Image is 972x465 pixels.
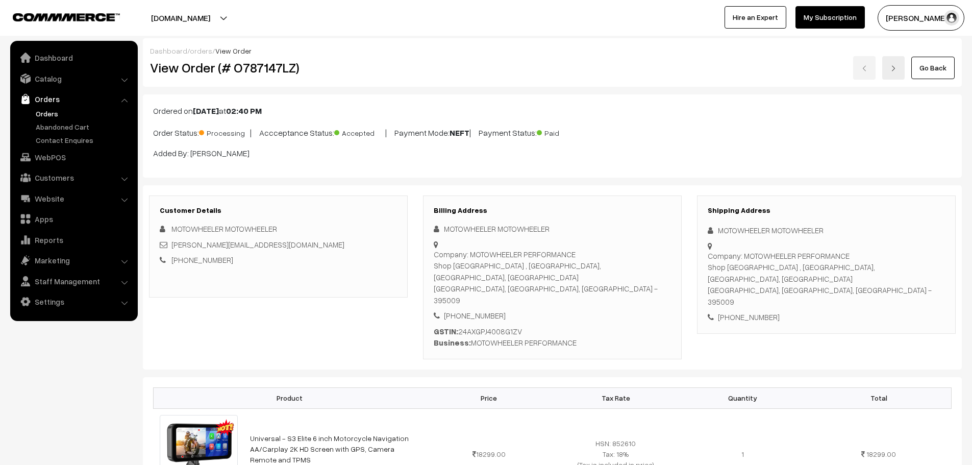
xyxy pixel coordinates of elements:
div: / / [150,45,955,56]
span: 18299.00 [472,450,506,458]
th: Total [806,387,951,408]
th: Price [426,387,553,408]
a: [PHONE_NUMBER] [171,255,233,264]
th: Quantity [679,387,806,408]
p: Ordered on at [153,105,952,117]
img: COMMMERCE [13,13,120,21]
button: [PERSON_NAME] [878,5,964,31]
div: Company: MOTOWHEELER PERFORMANCE Shop [GEOGRAPHIC_DATA] , [GEOGRAPHIC_DATA], [GEOGRAPHIC_DATA], [... [708,250,945,308]
a: [PERSON_NAME][EMAIL_ADDRESS][DOMAIN_NAME] [171,240,344,249]
span: View Order [215,46,252,55]
span: Accepted [334,125,385,138]
a: Customers [13,168,134,187]
h3: Customer Details [160,206,397,215]
span: Processing [199,125,250,138]
a: Orders [13,90,134,108]
div: MOTOWHEELER MOTOWHEELER [708,225,945,236]
img: right-arrow.png [890,65,896,71]
h2: View Order (# O787147LZ) [150,60,408,76]
h3: Shipping Address [708,206,945,215]
a: Dashboard [150,46,187,55]
a: Go Back [911,57,955,79]
a: Settings [13,292,134,311]
p: Order Status: | Accceptance Status: | Payment Mode: | Payment Status: [153,125,952,139]
a: Dashboard [13,48,134,67]
a: COMMMERCE [13,10,102,22]
a: My Subscription [795,6,865,29]
b: Business: [434,338,471,347]
b: NEFT [450,128,469,138]
div: MOTOWHEELER MOTOWHEELER [434,223,671,235]
a: Website [13,189,134,208]
b: GSTIN: [434,327,458,336]
div: 24AXGPJ4008G1ZV MOTOWHEELER PERFORMANCE [434,326,671,349]
span: 18299.00 [866,450,896,458]
a: Reports [13,231,134,249]
button: [DOMAIN_NAME] [115,5,246,31]
p: Added By: [PERSON_NAME] [153,147,952,159]
b: [DATE] [193,106,219,116]
a: Orders [33,108,134,119]
th: Tax Rate [552,387,679,408]
h3: Billing Address [434,206,671,215]
span: MOTOWHEELER MOTOWHEELER [171,224,277,233]
a: Catalog [13,69,134,88]
a: orders [190,46,212,55]
a: Contact Enquires [33,135,134,145]
a: Hire an Expert [725,6,786,29]
a: Abandoned Cart [33,121,134,132]
a: Marketing [13,251,134,270]
a: Universal - S3 Elite 6 inch Motorcycle Navigation AA/Carplay 2K HD Screen with GPS, Camera Remote... [250,434,409,464]
a: WebPOS [13,148,134,166]
b: 02:40 PM [226,106,262,116]
span: 1 [741,450,744,458]
a: Staff Management [13,272,134,290]
th: Product [154,387,426,408]
div: [PHONE_NUMBER] [434,310,671,322]
img: user [944,10,959,26]
div: [PHONE_NUMBER] [708,311,945,323]
a: Apps [13,210,134,228]
div: Company: MOTOWHEELER PERFORMANCE Shop [GEOGRAPHIC_DATA] , [GEOGRAPHIC_DATA], [GEOGRAPHIC_DATA], [... [434,249,671,306]
span: Paid [537,125,588,138]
